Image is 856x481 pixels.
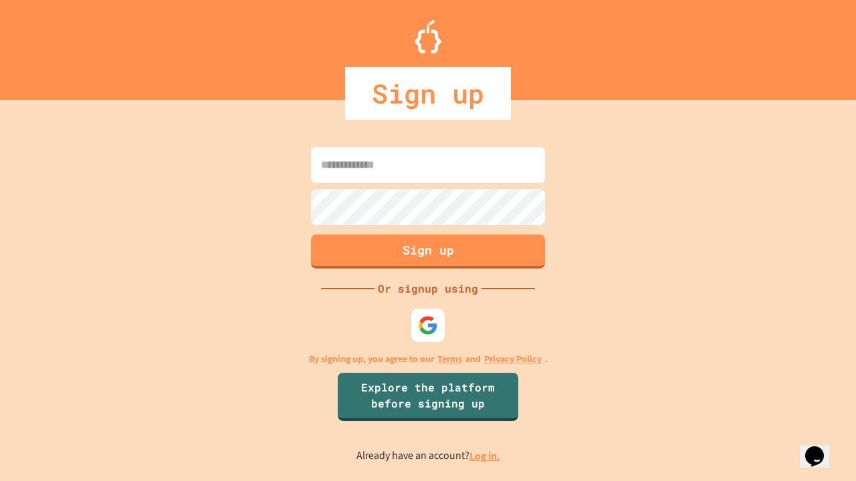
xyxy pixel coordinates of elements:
[356,448,500,464] p: Already have an account?
[415,20,441,53] img: Logo.svg
[309,352,548,366] p: By signing up, you agree to our and .
[418,315,438,335] img: google-icon.svg
[469,449,500,463] a: Log in.
[800,428,843,468] iframe: chat widget
[338,373,518,421] a: Explore the platform before signing up
[437,352,462,366] a: Terms
[745,369,843,426] iframe: chat widget
[311,234,545,269] button: Sign up
[374,281,481,297] div: Or signup using
[484,352,542,366] a: Privacy Policy
[345,67,511,120] div: Sign up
